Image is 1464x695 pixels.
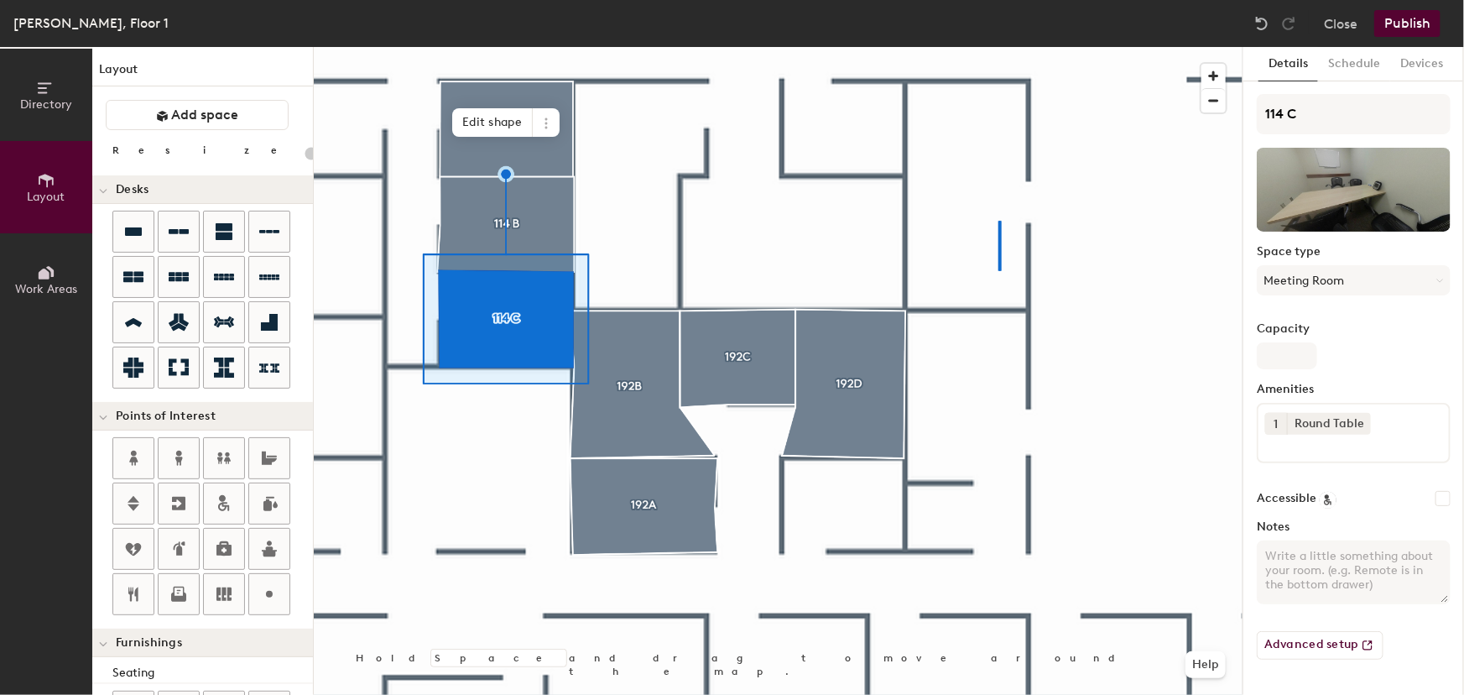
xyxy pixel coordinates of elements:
img: The space named 114 C [1257,148,1451,232]
h1: Layout [92,60,313,86]
span: 1 [1274,415,1279,433]
span: Desks [116,183,148,196]
label: Space type [1257,245,1451,259]
span: Edit shape [452,108,533,137]
button: Meeting Room [1257,265,1451,295]
span: Work Areas [15,282,77,296]
button: Publish [1374,10,1441,37]
button: 1 [1265,413,1287,435]
img: Undo [1253,15,1270,32]
button: Details [1258,47,1318,81]
label: Capacity [1257,322,1451,336]
button: Close [1324,10,1357,37]
img: Redo [1280,15,1297,32]
button: Advanced setup [1257,631,1383,660]
div: Round Table [1287,413,1371,435]
label: Amenities [1257,383,1451,396]
span: Add space [172,107,239,123]
span: Points of Interest [116,410,216,423]
span: Directory [20,97,72,112]
button: Add space [106,100,289,130]
button: Devices [1390,47,1453,81]
div: [PERSON_NAME], Floor 1 [13,13,169,34]
div: Seating [112,664,313,682]
div: Resize [112,144,298,157]
button: Schedule [1318,47,1390,81]
button: Help [1185,651,1226,678]
span: Layout [28,190,65,204]
span: Furnishings [116,636,182,650]
label: Accessible [1257,492,1316,505]
label: Notes [1257,520,1451,534]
